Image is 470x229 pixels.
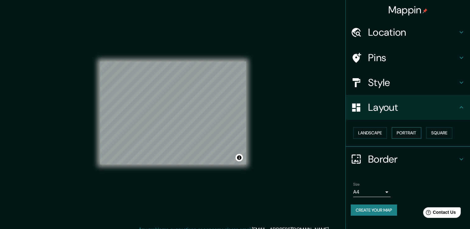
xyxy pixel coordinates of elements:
h4: Mappin [388,4,428,16]
h4: Style [368,76,458,89]
img: pin-icon.png [422,8,427,13]
h4: Border [368,153,458,165]
div: Location [346,20,470,45]
div: Border [346,147,470,172]
h4: Layout [368,101,458,114]
div: A4 [353,187,390,197]
h4: Pins [368,52,458,64]
label: Size [353,182,360,187]
div: Layout [346,95,470,120]
button: Portrait [392,127,421,139]
iframe: Help widget launcher [415,205,463,222]
div: Style [346,70,470,95]
button: Toggle attribution [235,154,243,161]
canvas: Map [100,61,246,164]
div: Pins [346,45,470,70]
h4: Location [368,26,458,38]
button: Landscape [353,127,387,139]
button: Create your map [351,204,397,216]
button: Square [426,127,452,139]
